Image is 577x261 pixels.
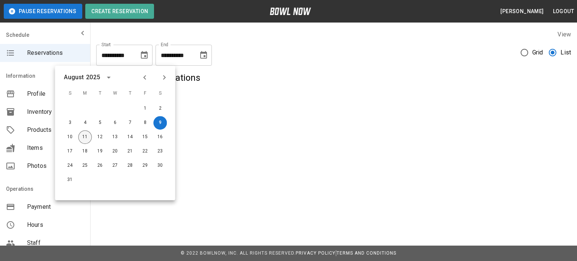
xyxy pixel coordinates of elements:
[78,145,92,158] button: Aug 18, 2025
[153,130,167,144] button: Aug 16, 2025
[64,73,84,82] div: August
[138,86,152,101] span: F
[123,86,137,101] span: T
[153,159,167,172] button: Aug 30, 2025
[86,73,100,82] div: 2025
[27,161,84,170] span: Photos
[85,4,154,19] button: Create Reservation
[123,130,137,144] button: Aug 14, 2025
[138,130,152,144] button: Aug 15, 2025
[63,130,77,144] button: Aug 10, 2025
[78,116,92,130] button: Aug 4, 2025
[27,143,84,152] span: Items
[108,145,122,158] button: Aug 20, 2025
[78,86,92,101] span: M
[27,238,84,247] span: Staff
[108,116,122,130] button: Aug 6, 2025
[270,8,311,15] img: logo
[138,71,151,84] button: Previous month
[123,145,137,158] button: Aug 21, 2025
[108,86,122,101] span: W
[93,116,107,130] button: Aug 5, 2025
[137,48,152,63] button: Choose date, selected date is Aug 9, 2025
[63,159,77,172] button: Aug 24, 2025
[138,145,152,158] button: Aug 22, 2025
[93,159,107,172] button: Aug 26, 2025
[27,89,84,98] span: Profile
[93,86,107,101] span: T
[153,116,167,130] button: Aug 9, 2025
[138,159,152,172] button: Aug 29, 2025
[27,107,84,116] span: Inventory
[296,250,335,256] a: Privacy Policy
[63,173,77,187] button: Aug 31, 2025
[4,4,82,19] button: Pause Reservations
[96,72,571,84] h5: There are no reservations
[532,48,543,57] span: Grid
[497,5,547,18] button: [PERSON_NAME]
[138,116,152,130] button: Aug 8, 2025
[27,48,84,57] span: Reservations
[158,71,171,84] button: Next month
[337,250,396,256] a: Terms and Conditions
[63,116,77,130] button: Aug 3, 2025
[550,5,577,18] button: Logout
[27,125,84,134] span: Products
[138,102,152,115] button: Aug 1, 2025
[108,130,122,144] button: Aug 13, 2025
[108,159,122,172] button: Aug 27, 2025
[93,130,107,144] button: Aug 12, 2025
[153,102,167,115] button: Aug 2, 2025
[27,220,84,229] span: Hours
[557,31,571,38] label: View
[63,86,77,101] span: S
[93,145,107,158] button: Aug 19, 2025
[63,145,77,158] button: Aug 17, 2025
[123,159,137,172] button: Aug 28, 2025
[153,86,167,101] span: S
[123,116,137,130] button: Aug 7, 2025
[27,202,84,211] span: Payment
[102,71,115,84] button: calendar view is open, switch to year view
[78,159,92,172] button: Aug 25, 2025
[78,130,92,144] button: Aug 11, 2025
[181,250,296,256] span: © 2022 BowlNow, Inc. All Rights Reserved.
[196,48,211,63] button: Choose date, selected date is Sep 11, 2025
[153,145,167,158] button: Aug 23, 2025
[560,48,571,57] span: List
